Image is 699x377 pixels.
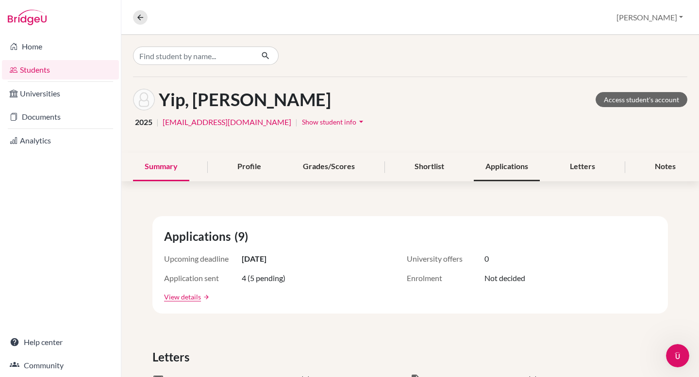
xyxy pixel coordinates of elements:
a: View details [164,292,201,302]
i: arrow_drop_down [356,117,366,126]
span: University offers [407,253,484,265]
a: Documents [2,107,119,126]
a: Community [2,356,119,375]
a: [EMAIL_ADDRESS][DOMAIN_NAME] [163,116,291,128]
button: [PERSON_NAME] [612,8,687,27]
iframe: Intercom live chat [666,344,689,367]
button: Show student infoarrow_drop_down [301,114,366,129]
span: Letters [152,348,193,366]
span: 4 (5 pending) [242,272,285,284]
h1: Yip, [PERSON_NAME] [159,89,331,110]
img: Bridge-U [8,10,47,25]
span: [DATE] [242,253,266,265]
span: Upcoming deadline [164,253,242,265]
span: 0 [484,253,489,265]
span: | [156,116,159,128]
div: Applications [474,153,540,181]
div: Summary [133,153,189,181]
a: Help center [2,332,119,352]
span: Enrolment [407,272,484,284]
img: Ban Yin Yip's avatar [133,89,155,110]
span: Applications [164,228,234,245]
input: Find student by name... [133,47,253,65]
div: Profile [226,153,273,181]
span: Show student info [302,118,356,126]
a: Students [2,60,119,79]
a: Analytics [2,131,119,150]
a: Home [2,37,119,56]
div: Notes [643,153,687,181]
a: Universities [2,84,119,103]
div: Grades/Scores [291,153,366,181]
div: Letters [558,153,607,181]
span: (9) [234,228,252,245]
div: Shortlist [403,153,456,181]
span: | [295,116,298,128]
span: Not decided [484,272,525,284]
span: Application sent [164,272,242,284]
a: arrow_forward [201,294,210,300]
a: Access student's account [596,92,687,107]
span: 2025 [135,116,152,128]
